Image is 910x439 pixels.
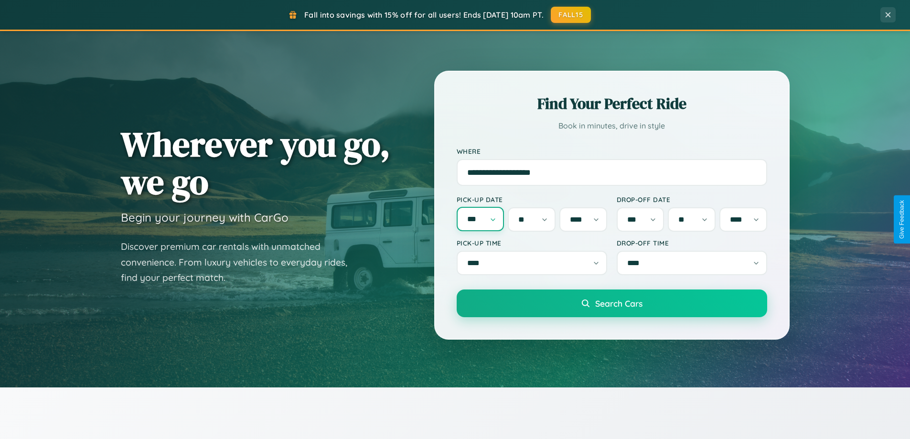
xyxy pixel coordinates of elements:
[457,289,767,317] button: Search Cars
[457,195,607,203] label: Pick-up Date
[457,119,767,133] p: Book in minutes, drive in style
[595,298,642,309] span: Search Cars
[617,195,767,203] label: Drop-off Date
[617,239,767,247] label: Drop-off Time
[457,147,767,155] label: Where
[899,200,905,239] div: Give Feedback
[457,239,607,247] label: Pick-up Time
[121,239,360,286] p: Discover premium car rentals with unmatched convenience. From luxury vehicles to everyday rides, ...
[121,210,289,225] h3: Begin your journey with CarGo
[304,10,544,20] span: Fall into savings with 15% off for all users! Ends [DATE] 10am PT.
[121,125,390,201] h1: Wherever you go, we go
[457,93,767,114] h2: Find Your Perfect Ride
[551,7,591,23] button: FALL15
